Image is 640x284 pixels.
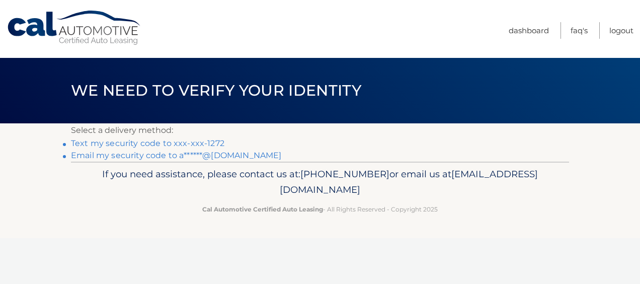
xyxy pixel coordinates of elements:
[77,204,563,215] p: - All Rights Reserved - Copyright 2025
[77,166,563,198] p: If you need assistance, please contact us at: or email us at
[609,22,633,39] a: Logout
[300,168,389,180] span: [PHONE_NUMBER]
[71,138,224,148] a: Text my security code to xxx-xxx-1272
[71,81,361,100] span: We need to verify your identity
[571,22,588,39] a: FAQ's
[71,151,282,160] a: Email my security code to a******@[DOMAIN_NAME]
[7,10,142,46] a: Cal Automotive
[71,123,569,137] p: Select a delivery method:
[509,22,549,39] a: Dashboard
[202,205,323,213] strong: Cal Automotive Certified Auto Leasing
